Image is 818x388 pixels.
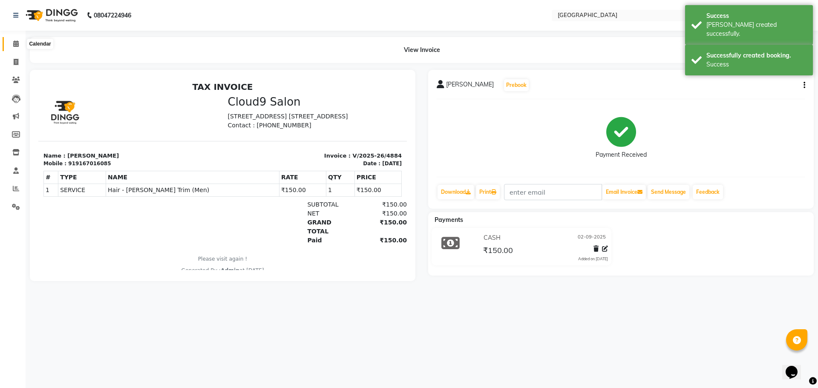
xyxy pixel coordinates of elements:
th: PRICE [316,93,363,106]
div: Paid [264,158,316,167]
td: SERVICE [20,106,68,118]
h2: TAX INVOICE [5,3,363,14]
th: # [6,93,20,106]
a: Print [476,185,500,199]
div: View Invoice [30,37,814,63]
button: Send Message [648,185,689,199]
th: NAME [68,93,241,106]
th: QTY [288,93,317,106]
div: [DATE] [344,81,363,89]
td: ₹150.00 [241,106,288,118]
button: Prebook [504,79,529,91]
div: ₹150.00 [316,131,369,140]
b: 08047224946 [94,3,131,27]
div: ₹150.00 [316,122,369,131]
div: Added on [DATE] [578,256,608,262]
p: Invoice : V/2025-26/4884 [190,73,364,82]
span: ₹150.00 [483,245,513,257]
div: Generated By : at [DATE] [5,188,363,196]
div: Successfully created booking. [706,51,806,60]
div: Mobile : [5,81,28,89]
div: ₹150.00 [316,140,369,158]
button: Email Invoice [602,185,646,199]
th: RATE [241,93,288,106]
a: Download [438,185,474,199]
img: logo [22,3,80,27]
div: Success [706,11,806,20]
input: enter email [504,184,602,200]
a: Feedback [693,185,723,199]
div: 919167016085 [30,81,72,89]
div: Payment Received [596,150,647,159]
p: Contact : [PHONE_NUMBER] [190,43,364,52]
td: 1 [288,106,317,118]
div: GRAND TOTAL [264,140,316,158]
span: 02-09-2025 [578,233,606,242]
iframe: chat widget [782,354,809,379]
p: Please visit again ! [5,177,363,184]
th: TYPE [20,93,68,106]
span: Payments [435,216,463,224]
span: Hair - [PERSON_NAME] Trim (Men) [69,107,239,116]
div: NET [264,131,316,140]
div: SUBTOTAL [264,122,316,131]
span: Admin [182,189,201,195]
td: ₹150.00 [316,106,363,118]
p: [STREET_ADDRESS] [STREET_ADDRESS] [190,34,364,43]
p: Name : [PERSON_NAME] [5,73,179,82]
div: ₹150.00 [316,158,369,167]
div: Date : [325,81,342,89]
span: [PERSON_NAME] [446,80,494,92]
div: Bill created successfully. [706,20,806,38]
h3: Cloud9 Salon [190,17,364,30]
div: Calendar [27,39,53,49]
div: Success [706,60,806,69]
td: 1 [6,106,20,118]
span: CASH [484,233,501,242]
